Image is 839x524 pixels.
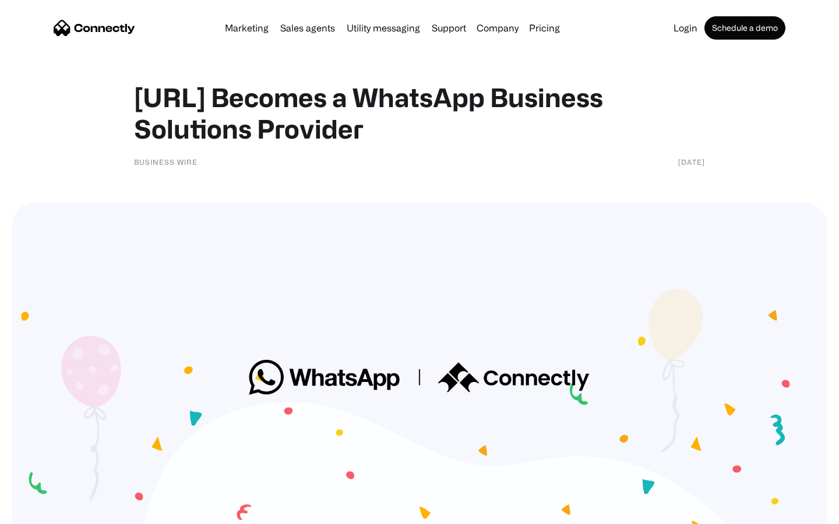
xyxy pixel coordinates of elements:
a: Schedule a demo [704,16,785,40]
ul: Language list [23,504,70,520]
a: Support [427,23,471,33]
a: Pricing [524,23,565,33]
aside: Language selected: English [12,504,70,520]
h1: [URL] Becomes a WhatsApp Business Solutions Provider [134,82,705,144]
a: Utility messaging [342,23,425,33]
div: [DATE] [678,156,705,168]
a: Sales agents [276,23,340,33]
a: Marketing [220,23,273,33]
div: Business Wire [134,156,198,168]
div: Company [477,20,519,36]
a: Login [669,23,702,33]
